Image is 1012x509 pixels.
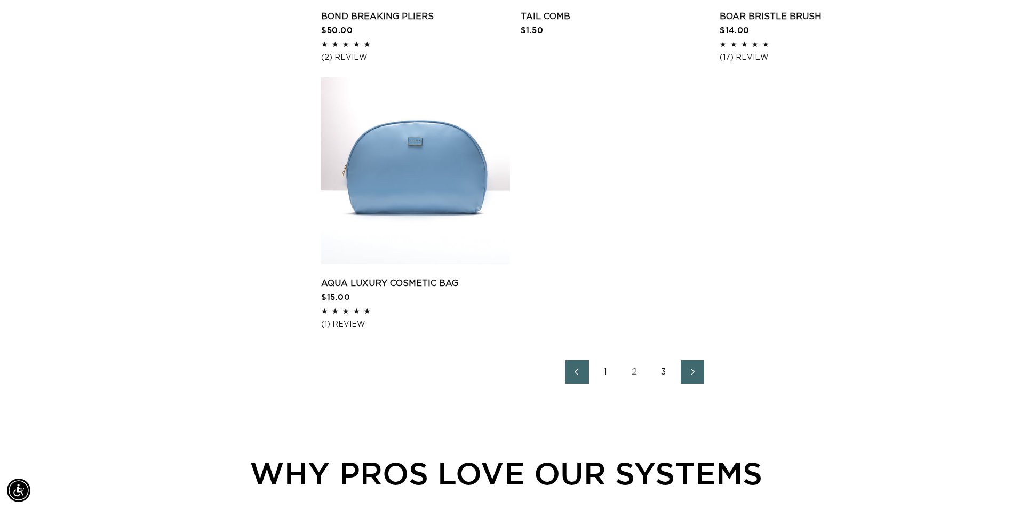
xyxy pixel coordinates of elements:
[681,360,704,384] a: Next page
[321,10,510,23] a: Bond Breaking Pliers
[959,458,1012,509] iframe: Chat Widget
[720,10,909,23] a: Boar Bristle Brush
[64,450,948,496] div: WHY PROS LOVE OUR SYSTEMS
[623,360,647,384] a: Page 2
[7,479,30,502] div: Accessibility Menu
[521,10,710,23] a: Tail Comb
[321,277,510,290] a: AQUA Luxury Cosmetic Bag
[594,360,618,384] a: Page 1
[652,360,675,384] a: Page 3
[321,360,948,384] nav: Pagination
[565,360,589,384] a: Previous page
